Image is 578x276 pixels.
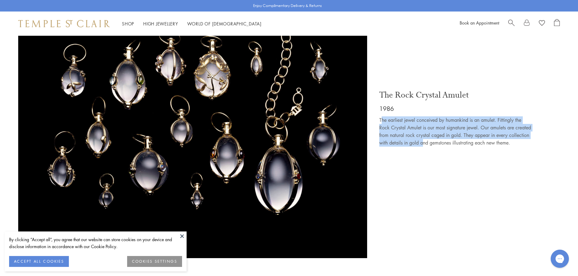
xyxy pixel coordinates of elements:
img: Temple St. Clair [18,20,110,27]
p: The earliest jewel conceived by humankind is an amulet. Fittingly the Rock Crystal Amulet is our ... [379,116,531,147]
p: 1986 [379,104,531,113]
a: Search [508,19,515,28]
iframe: Gorgias live chat messenger [548,248,572,270]
a: World of [DEMOGRAPHIC_DATA]World of [DEMOGRAPHIC_DATA] [187,21,262,27]
a: High JewelleryHigh Jewellery [143,21,178,27]
nav: Main navigation [122,20,262,28]
a: View Wishlist [539,19,545,28]
a: Book an Appointment [460,20,499,26]
p: The Rock Crystal Amulet [379,90,531,101]
div: By clicking “Accept all”, you agree that our website can store cookies on your device and disclos... [9,236,182,250]
a: ShopShop [122,21,134,27]
button: ACCEPT ALL COOKIES [9,256,69,267]
a: Open Shopping Bag [554,19,560,28]
button: COOKIES SETTINGS [127,256,182,267]
p: Enjoy Complimentary Delivery & Returns [253,3,322,9]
